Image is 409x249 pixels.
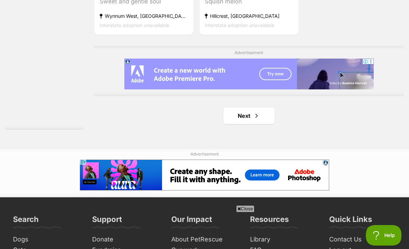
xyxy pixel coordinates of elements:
iframe: Advertisement [80,215,329,246]
iframe: Advertisement [124,59,374,89]
a: Contact Us [326,234,399,245]
span: Close [236,205,255,212]
a: Dogs [10,234,83,245]
strong: Wynnum West, [GEOGRAPHIC_DATA] [100,11,188,21]
span: Interstate adoption unavailable [100,22,169,28]
h3: Quick Links [329,214,372,228]
iframe: Help Scout Beacon - Open [366,225,402,246]
div: Advertisement [94,46,404,96]
a: Next page [223,108,275,124]
nav: Pagination [94,108,404,124]
strong: Hillcrest, [GEOGRAPHIC_DATA] [205,11,293,21]
h3: Search [13,214,39,228]
span: Interstate adoption unavailable [205,22,274,28]
iframe: Advertisement [80,160,329,190]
